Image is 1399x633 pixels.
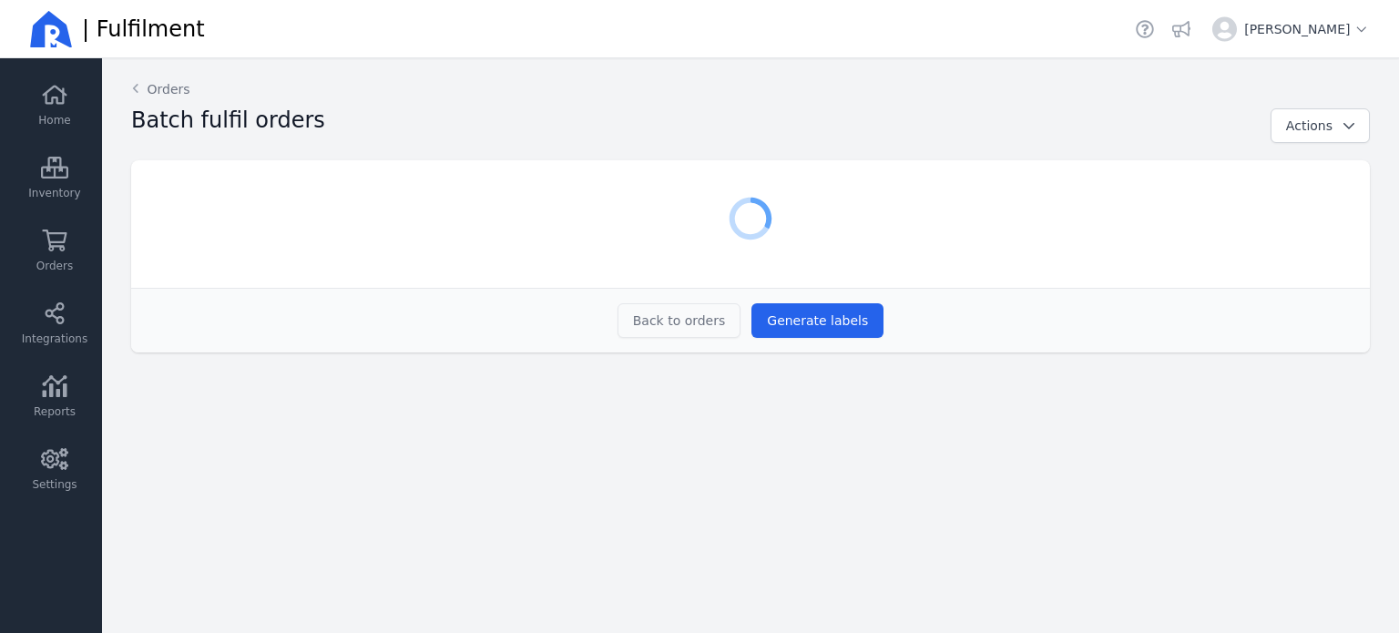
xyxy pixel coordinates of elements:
[36,259,73,273] span: Orders
[22,332,87,346] span: Integrations
[28,186,80,200] span: Inventory
[751,303,883,338] div: Please assign carrier service to remaining shipments before generating labels.
[618,303,741,338] button: Back to orders
[131,106,325,135] h2: Batch fulfil orders
[751,303,883,338] button: Generate labels
[1286,118,1333,133] span: Actions
[1271,108,1370,143] button: Actions
[38,113,70,128] span: Home
[32,477,77,492] span: Settings
[34,404,76,419] span: Reports
[1132,16,1158,42] a: Helpdesk
[633,313,726,328] span: Back to orders
[29,7,73,51] img: Ricemill Logo
[1205,9,1377,49] button: [PERSON_NAME]
[82,15,205,44] span: | Fulfilment
[131,80,190,98] a: Orders
[1244,20,1370,38] span: [PERSON_NAME]
[767,313,868,328] span: Generate labels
